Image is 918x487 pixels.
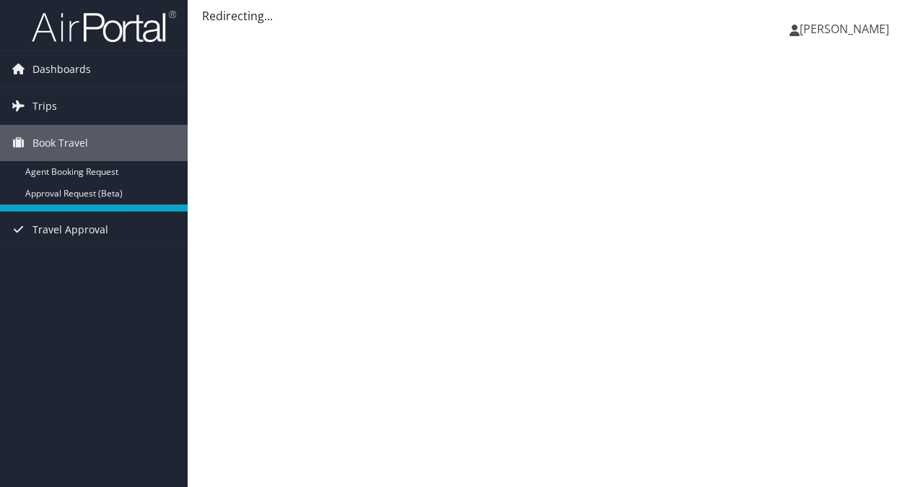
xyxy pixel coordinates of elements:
[32,88,57,124] span: Trips
[32,51,91,87] span: Dashboards
[32,9,176,43] img: airportal-logo.png
[202,7,904,25] div: Redirecting...
[800,21,889,37] span: [PERSON_NAME]
[790,7,904,51] a: [PERSON_NAME]
[32,125,88,161] span: Book Travel
[32,212,108,248] span: Travel Approval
